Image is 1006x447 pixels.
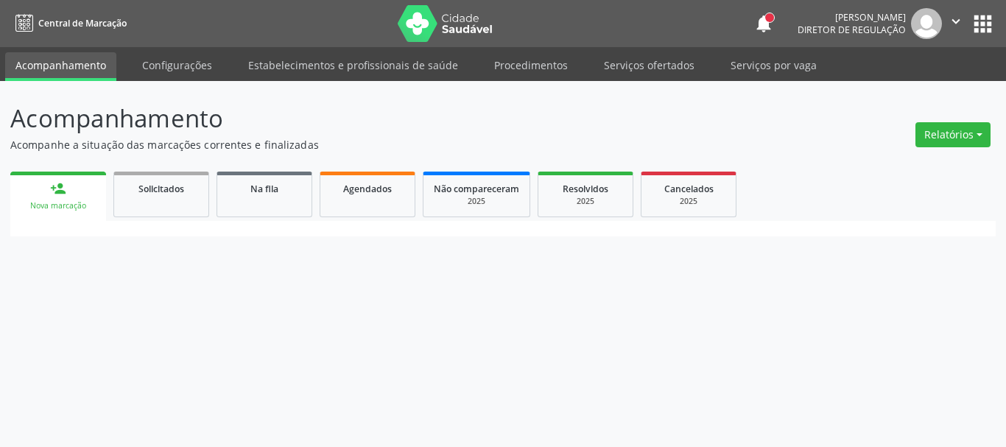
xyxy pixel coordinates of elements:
a: Configurações [132,52,222,78]
span: Diretor de regulação [798,24,906,36]
a: Central de Marcação [10,11,127,35]
div: [PERSON_NAME] [798,11,906,24]
img: img [911,8,942,39]
button: notifications [753,13,774,34]
div: 2025 [652,196,725,207]
span: Agendados [343,183,392,195]
i:  [948,13,964,29]
span: Não compareceram [434,183,519,195]
a: Serviços ofertados [594,52,705,78]
button:  [942,8,970,39]
div: 2025 [434,196,519,207]
div: 2025 [549,196,622,207]
a: Estabelecimentos e profissionais de saúde [238,52,468,78]
span: Solicitados [138,183,184,195]
a: Procedimentos [484,52,578,78]
span: Central de Marcação [38,17,127,29]
a: Acompanhamento [5,52,116,81]
p: Acompanhamento [10,100,700,137]
div: person_add [50,180,66,197]
span: Cancelados [664,183,714,195]
p: Acompanhe a situação das marcações correntes e finalizadas [10,137,700,152]
button: Relatórios [915,122,991,147]
span: Na fila [250,183,278,195]
span: Resolvidos [563,183,608,195]
a: Serviços por vaga [720,52,827,78]
div: Nova marcação [21,200,96,211]
button: apps [970,11,996,37]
